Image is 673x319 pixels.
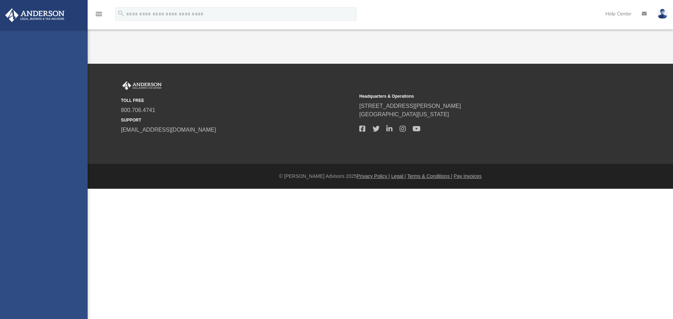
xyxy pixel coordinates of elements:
a: menu [95,13,103,18]
a: Terms & Conditions | [407,173,453,179]
a: Pay Invoices [454,173,481,179]
i: search [117,9,125,17]
a: Legal | [391,173,406,179]
img: User Pic [657,9,668,19]
a: [STREET_ADDRESS][PERSON_NAME] [359,103,461,109]
small: TOLL FREE [121,97,354,104]
a: [EMAIL_ADDRESS][DOMAIN_NAME] [121,127,216,133]
i: menu [95,10,103,18]
div: © [PERSON_NAME] Advisors 2025 [88,173,673,180]
small: Headquarters & Operations [359,93,593,99]
small: SUPPORT [121,117,354,123]
a: 800.706.4741 [121,107,155,113]
img: Anderson Advisors Platinum Portal [3,8,67,22]
a: [GEOGRAPHIC_DATA][US_STATE] [359,111,449,117]
img: Anderson Advisors Platinum Portal [121,81,163,90]
a: Privacy Policy | [357,173,390,179]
